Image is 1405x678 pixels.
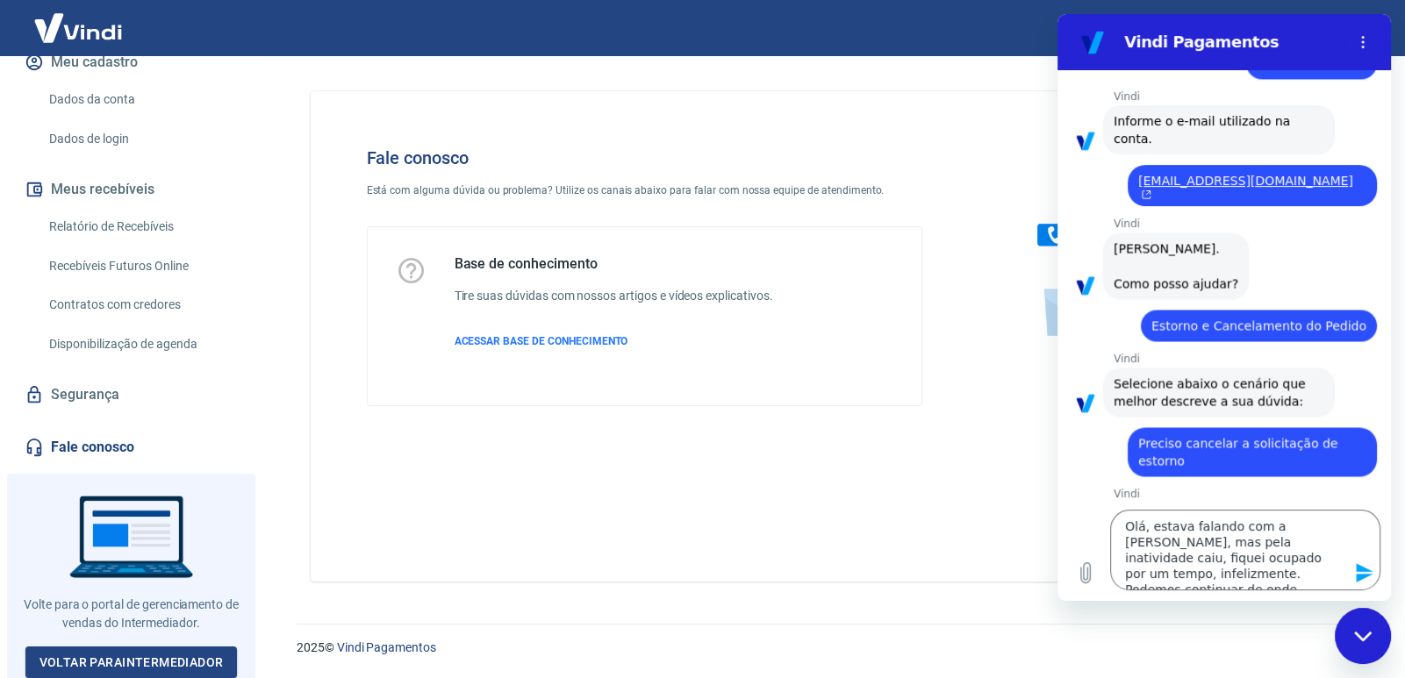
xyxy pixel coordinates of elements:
a: ACESSAR BASE DE CONHECIMENTO [455,333,773,349]
h4: Fale conosco [367,147,923,168]
a: Recebíveis Futuros Online [42,248,241,284]
h5: Base de conhecimento [455,255,773,273]
button: Meus recebíveis [21,170,241,209]
button: Sair [1321,12,1384,45]
a: Fale conosco [21,428,241,467]
iframe: Botão para iniciar a janela de mensagens, 1 mensagem não lida [1335,608,1391,664]
a: Vindi Pagamentos [337,640,436,654]
img: Vindi [21,1,135,54]
p: 2025 © [297,639,1363,657]
button: Meu cadastro [21,43,241,82]
span: ACESSAR BASE DE CONHECIMENTO [455,335,628,347]
a: Dados de login [42,121,241,157]
h6: Tire suas dúvidas com nossos artigos e vídeos explicativos. [455,287,773,305]
a: Dados da conta [42,82,241,118]
a: Disponibilização de agenda [42,326,241,362]
iframe: Janela de mensagens [1057,14,1391,601]
a: Relatório de Recebíveis [42,209,241,245]
a: Contratos com credores [42,287,241,323]
img: Fale conosco [1002,119,1269,353]
a: Segurança [21,375,241,414]
p: Está com alguma dúvida ou problema? Utilize os canais abaixo para falar com nossa equipe de atend... [367,182,923,198]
